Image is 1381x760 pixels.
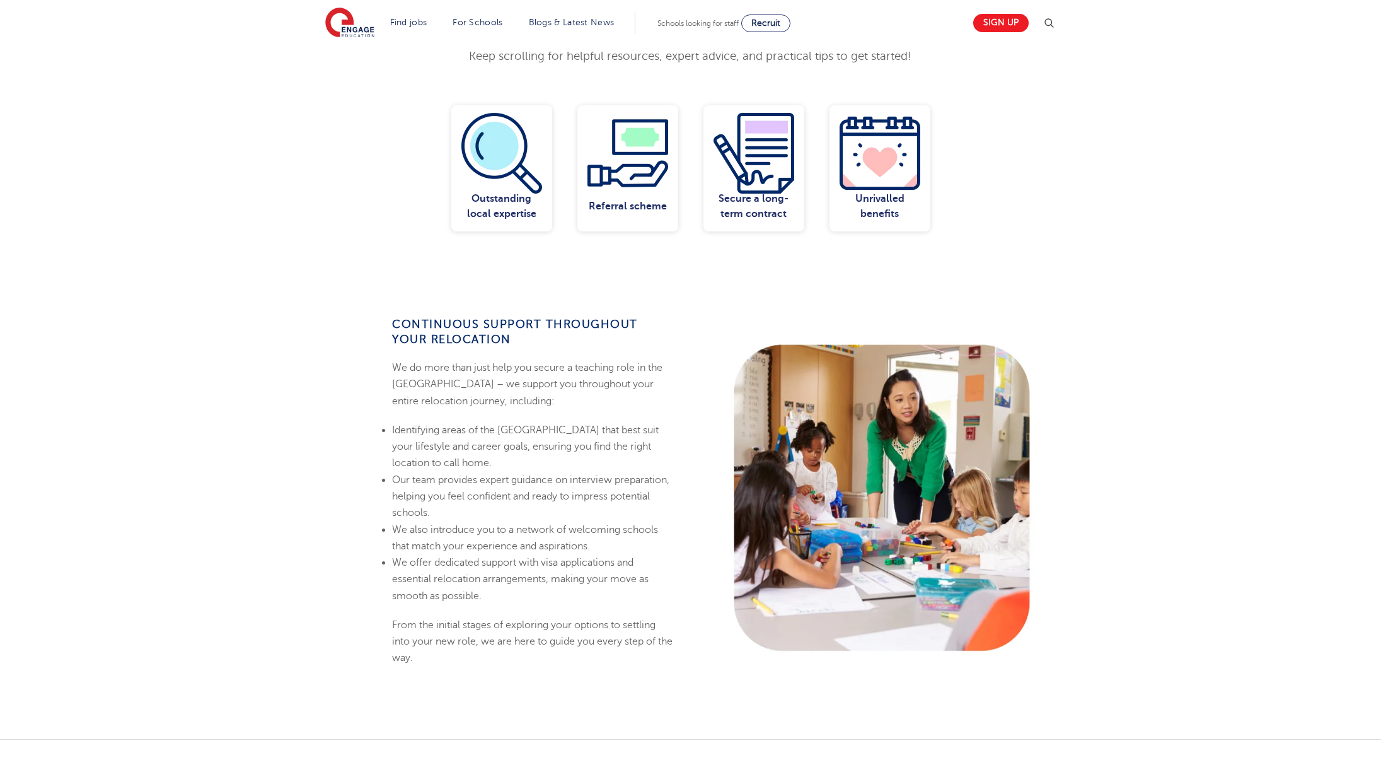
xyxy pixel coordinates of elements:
[392,318,638,346] strong: Continuous support throughout your relocation
[587,191,668,221] div: Referral scheme
[469,50,911,62] span: Keep scrolling for helpful resources, expert advice, and practical tips to get started!
[973,14,1029,32] a: Sign up
[390,18,427,27] a: Find jobs
[392,422,674,472] li: Identifying areas of the [GEOGRAPHIC_DATA] that best suit your lifestyle and career goals, ensuri...
[751,18,780,28] span: Recruit
[392,472,674,522] li: Our team provides expert guidance on interview preparation, helping you feel confident and ready ...
[461,191,542,221] div: Outstanding local expertise
[392,554,674,604] li: We offer dedicated support with visa applications and essential relocation arrangements, making y...
[392,617,674,667] p: From the initial stages of exploring your options to settling into your new role, we are here to ...
[657,19,739,28] span: Schools looking for staff
[453,18,502,27] a: For Schools
[840,191,920,221] div: Unrivalled benefits
[392,360,674,409] p: We do more than just help you secure a teaching role in the [GEOGRAPHIC_DATA] – we support you th...
[714,191,794,221] div: Secure a long-term contract
[529,18,615,27] a: Blogs & Latest News
[325,8,374,39] img: Engage Education
[741,15,790,32] a: Recruit
[392,522,674,555] li: We also introduce you to a network of welcoming schools that match your experience and aspirations.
